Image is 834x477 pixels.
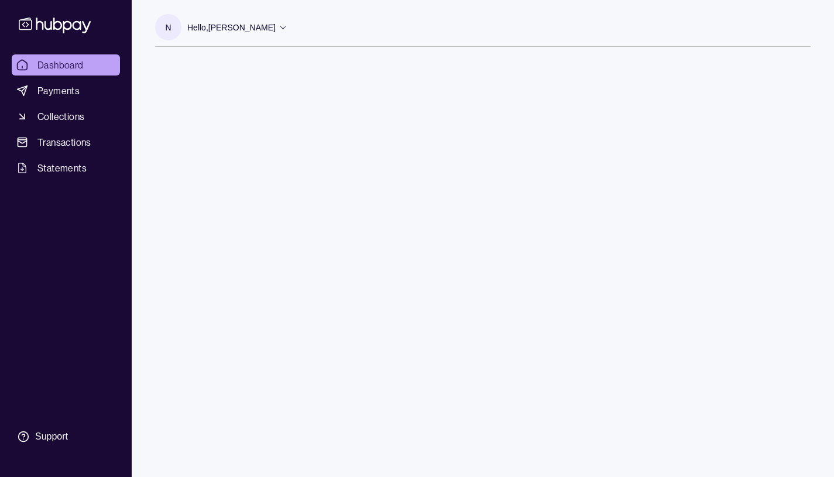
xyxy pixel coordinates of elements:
p: N [165,21,171,34]
a: Dashboard [12,54,120,76]
p: Hello, [PERSON_NAME] [187,21,276,34]
span: Collections [37,109,84,123]
div: Support [35,430,68,443]
a: Support [12,424,120,449]
a: Transactions [12,132,120,153]
a: Payments [12,80,120,101]
a: Collections [12,106,120,127]
a: Statements [12,157,120,179]
span: Dashboard [37,58,84,72]
span: Transactions [37,135,91,149]
span: Statements [37,161,87,175]
span: Payments [37,84,80,98]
